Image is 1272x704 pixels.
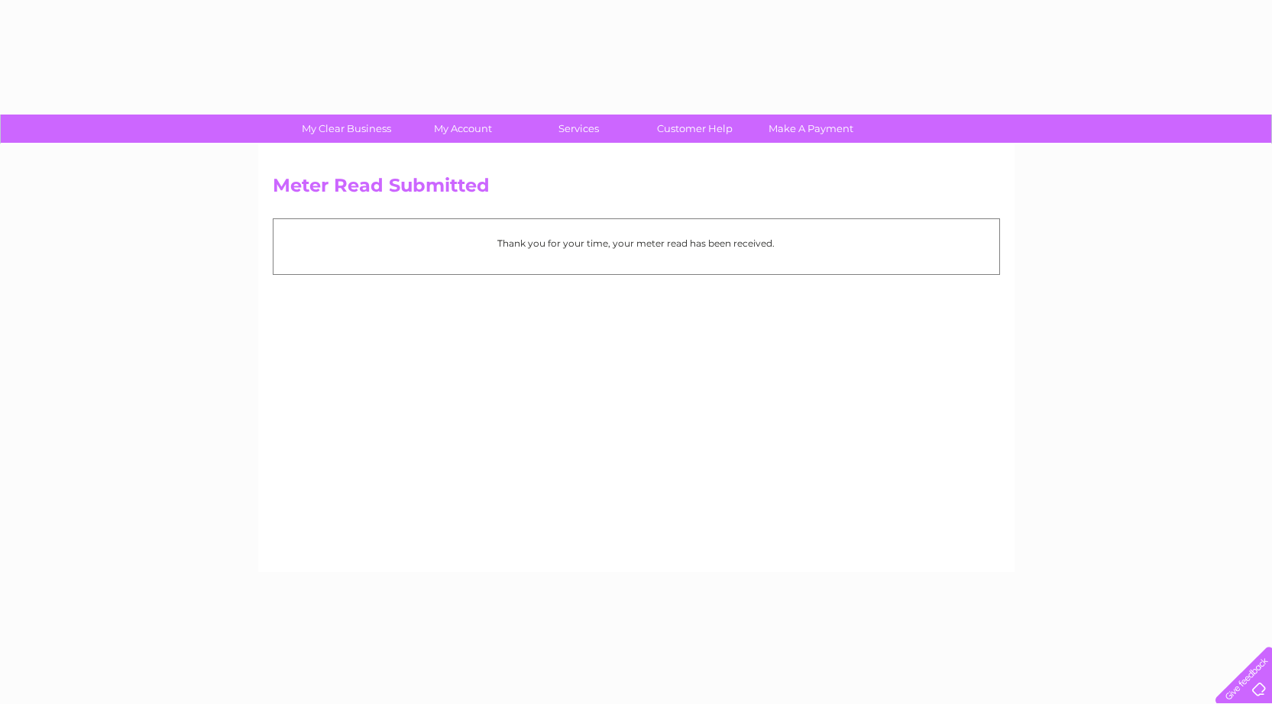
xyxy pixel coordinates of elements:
a: My Clear Business [283,115,409,143]
a: My Account [400,115,526,143]
p: Thank you for your time, your meter read has been received. [281,236,992,250]
a: Services [516,115,642,143]
a: Make A Payment [748,115,874,143]
a: Customer Help [632,115,758,143]
h2: Meter Read Submitted [273,175,1000,204]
